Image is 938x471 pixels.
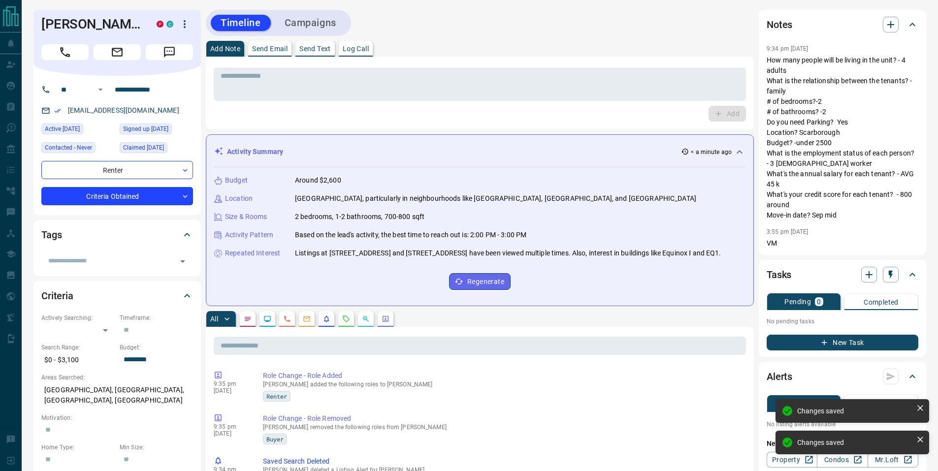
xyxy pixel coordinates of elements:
[295,248,721,258] p: Listings at [STREET_ADDRESS] and [STREET_ADDRESS] have been viewed multiple times. Also, interest...
[295,175,341,186] p: Around $2,600
[295,230,526,240] p: Based on the lead's activity, the best time to reach out is: 2:00 PM - 3:00 PM
[263,456,742,467] p: Saved Search Deleted
[342,315,350,323] svg: Requests
[225,193,253,204] p: Location
[275,15,346,31] button: Campaigns
[45,124,80,134] span: Active [DATE]
[767,263,918,286] div: Tasks
[263,315,271,323] svg: Lead Browsing Activity
[41,443,115,452] p: Home Type:
[767,238,918,249] p: VM
[767,228,809,235] p: 3:55 pm [DATE]
[41,124,115,137] div: Wed Aug 13 2025
[343,45,369,52] p: Log Call
[214,380,248,387] p: 9:35 pm
[41,352,115,368] p: $0 - $3,100
[295,212,424,222] p: 2 bedrooms, 1-2 bathrooms, 700-800 sqft
[767,45,809,52] p: 9:34 pm [DATE]
[263,424,742,431] p: [PERSON_NAME] removed the following roles from [PERSON_NAME]
[225,230,273,240] p: Activity Pattern
[41,16,142,32] h1: [PERSON_NAME]
[449,273,511,290] button: Regenerate
[323,315,330,323] svg: Listing Alerts
[211,15,271,31] button: Timeline
[767,267,791,283] h2: Tasks
[784,298,811,305] p: Pending
[252,45,288,52] p: Send Email
[41,413,193,422] p: Motivation:
[146,44,193,60] span: Message
[41,227,62,243] h2: Tags
[767,369,792,384] h2: Alerts
[817,298,821,305] p: 0
[303,315,311,323] svg: Emails
[214,387,248,394] p: [DATE]
[41,187,193,205] div: Criteria Obtained
[120,314,193,322] p: Timeframe:
[41,161,193,179] div: Renter
[123,143,164,153] span: Claimed [DATE]
[210,315,218,322] p: All
[263,371,742,381] p: Role Change - Role Added
[225,212,267,222] p: Size & Rooms
[94,44,141,60] span: Email
[41,314,115,322] p: Actively Searching:
[767,17,792,32] h2: Notes
[120,142,193,156] div: Thu Jan 27 2022
[244,315,252,323] svg: Notes
[797,439,912,446] div: Changes saved
[362,315,370,323] svg: Opportunities
[767,452,817,468] a: Property
[41,382,193,408] p: [GEOGRAPHIC_DATA], [GEOGRAPHIC_DATA], [GEOGRAPHIC_DATA], [GEOGRAPHIC_DATA]
[214,143,745,161] div: Activity Summary< a minute ago
[225,248,280,258] p: Repeated Interest
[767,420,918,429] p: No listing alerts available
[227,147,283,157] p: Activity Summary
[120,124,193,137] div: Fri Sep 22 2017
[54,107,61,114] svg: Email Verified
[295,193,696,204] p: [GEOGRAPHIC_DATA], particularly in neighbourhoods like [GEOGRAPHIC_DATA], [GEOGRAPHIC_DATA], and ...
[767,439,918,449] p: New Alert:
[41,288,73,304] h2: Criteria
[767,314,918,329] p: No pending tasks
[157,21,163,28] div: property.ca
[225,175,248,186] p: Budget
[767,335,918,350] button: New Task
[382,315,389,323] svg: Agent Actions
[41,44,89,60] span: Call
[283,315,291,323] svg: Calls
[95,84,106,95] button: Open
[263,413,742,424] p: Role Change - Role Removed
[266,434,284,444] span: Buyer
[767,365,918,388] div: Alerts
[299,45,331,52] p: Send Text
[120,443,193,452] p: Min Size:
[41,284,193,308] div: Criteria
[767,13,918,36] div: Notes
[41,343,115,352] p: Search Range:
[41,223,193,247] div: Tags
[41,373,193,382] p: Areas Searched:
[176,254,190,268] button: Open
[864,299,899,306] p: Completed
[214,430,248,437] p: [DATE]
[68,106,179,114] a: [EMAIL_ADDRESS][DOMAIN_NAME]
[691,148,732,157] p: < a minute ago
[123,124,168,134] span: Signed up [DATE]
[214,423,248,430] p: 9:35 pm
[166,21,173,28] div: condos.ca
[45,143,92,153] span: Contacted - Never
[797,407,912,415] div: Changes saved
[767,55,918,220] p: How many people will be living in the unit? - 4 adults What is the relationship between the tenan...
[263,381,742,388] p: [PERSON_NAME] added the following roles to [PERSON_NAME]
[120,343,193,352] p: Budget:
[266,391,287,401] span: Renter
[210,45,240,52] p: Add Note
